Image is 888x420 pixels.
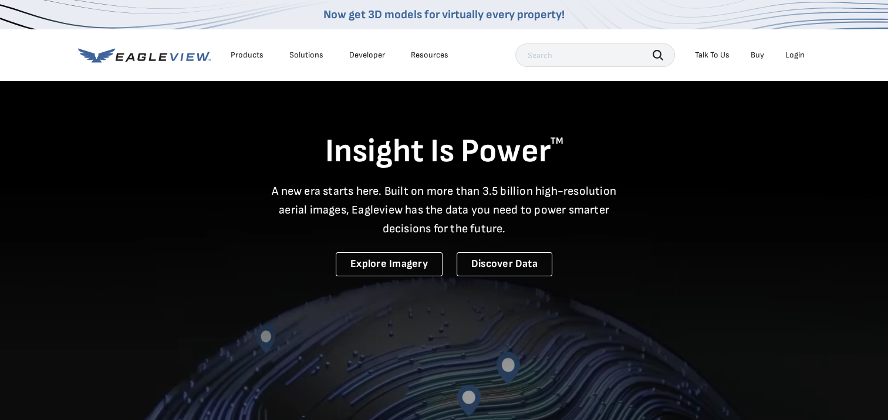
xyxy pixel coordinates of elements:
[515,43,675,67] input: Search
[695,50,730,60] div: Talk To Us
[336,252,443,276] a: Explore Imagery
[751,50,764,60] a: Buy
[323,8,565,22] a: Now get 3D models for virtually every property!
[78,131,811,172] h1: Insight Is Power
[457,252,552,276] a: Discover Data
[785,50,805,60] div: Login
[349,50,385,60] a: Developer
[411,50,448,60] div: Resources
[265,182,624,238] p: A new era starts here. Built on more than 3.5 billion high-resolution aerial images, Eagleview ha...
[289,50,323,60] div: Solutions
[551,136,563,147] sup: TM
[231,50,264,60] div: Products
